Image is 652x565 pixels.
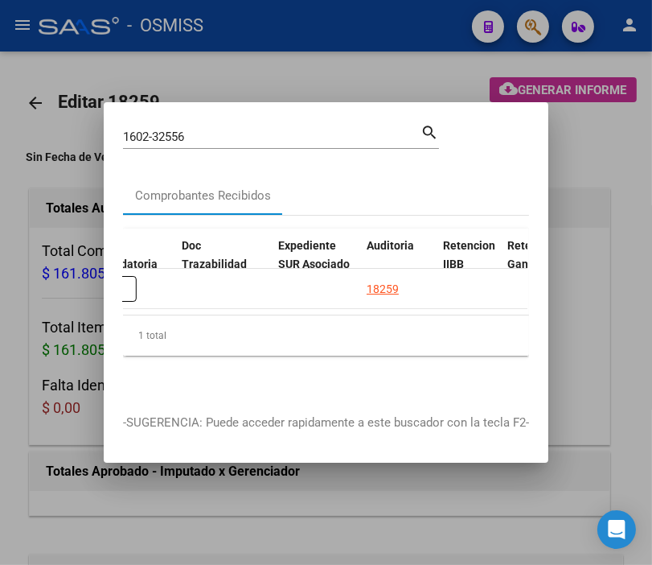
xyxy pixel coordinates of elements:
datatable-header-cell: Auditoria [360,229,437,299]
datatable-header-cell: Expediente SUR Asociado [272,229,360,299]
datatable-header-cell: Retención Ganancias [501,229,565,299]
span: Expediente SUR Asociado [278,239,350,270]
datatable-header-cell: Retencion IIBB [437,229,501,299]
datatable-header-cell: Doc Trazabilidad [175,229,272,299]
div: Comprobantes Recibidos [135,187,271,205]
span: Retencion IIBB [443,239,495,270]
span: Doc Trazabilidad [182,239,247,270]
span: Auditoria [367,239,414,252]
div: 18259 [367,280,399,299]
span: Retención Ganancias [507,239,562,270]
p: -SUGERENCIA: Puede acceder rapidamente a este buscador con la tecla F2- [123,414,529,432]
datatable-header-cell: Doc Respaldatoria [79,229,175,299]
div: 1 total [123,315,529,356]
mat-icon: search [420,122,439,141]
div: Open Intercom Messenger [597,510,636,549]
